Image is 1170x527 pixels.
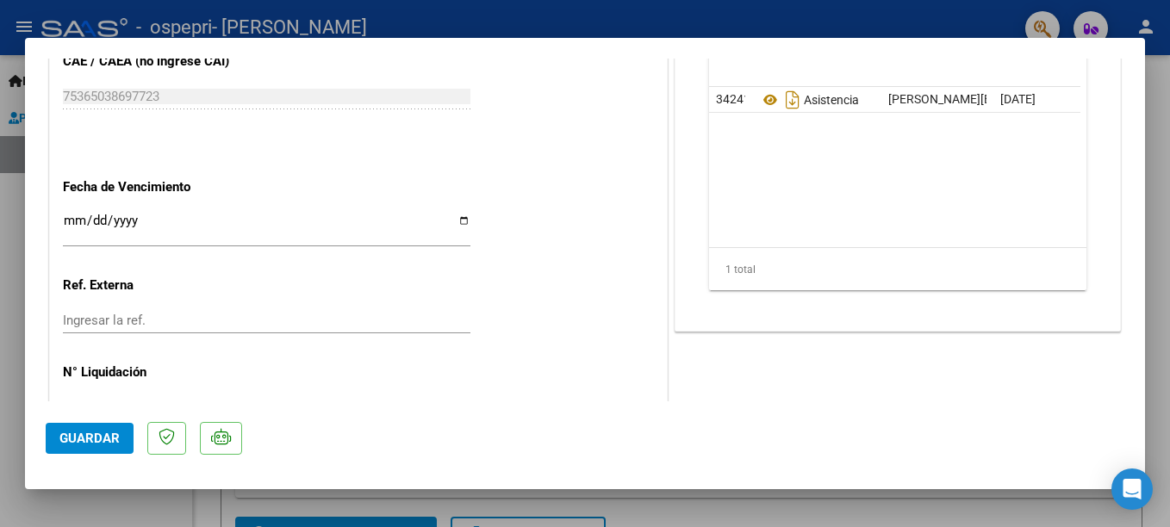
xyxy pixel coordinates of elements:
[709,248,1086,291] div: 1 total
[46,423,134,454] button: Guardar
[781,86,804,114] i: Descargar documento
[716,92,750,106] span: 34241
[759,93,859,107] span: Asistencia
[1111,468,1153,510] div: Open Intercom Messenger
[63,363,240,382] p: N° Liquidación
[59,431,120,446] span: Guardar
[63,276,240,295] p: Ref. Externa
[63,52,240,71] p: CAE / CAEA (no ingrese CAI)
[63,177,240,197] p: Fecha de Vencimiento
[1000,92,1036,106] span: [DATE]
